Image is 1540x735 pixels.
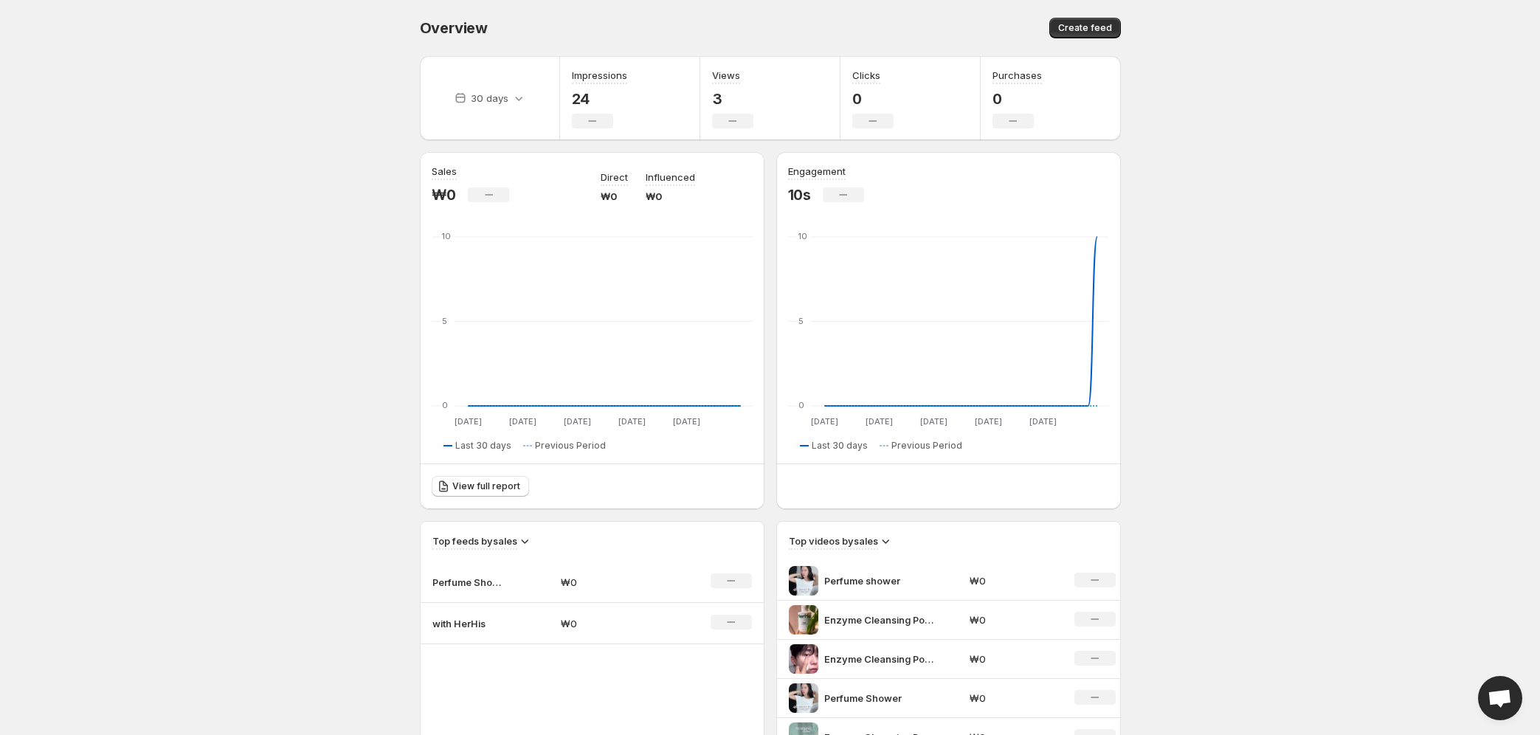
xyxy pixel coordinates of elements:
h3: Top videos by sales [789,534,878,548]
p: ₩0 [970,691,1057,705]
img: Perfume shower [789,566,818,596]
p: Perfume shower [824,573,935,588]
a: View full report [432,476,529,497]
h3: Clicks [852,68,880,83]
text: [DATE] [1029,416,1056,427]
img: Enzyme Cleansing Powder for man [789,644,818,674]
p: Enzyme Cleansing Powder for man [824,652,935,666]
button: Create feed [1049,18,1121,38]
p: ₩0 [970,573,1057,588]
p: ₩0 [601,189,628,204]
p: 0 [852,90,894,108]
p: 0 [992,90,1042,108]
p: Influenced [646,170,695,184]
h3: Impressions [572,68,627,83]
span: Previous Period [535,440,606,452]
text: [DATE] [865,416,892,427]
h3: Sales [432,164,457,179]
img: Perfume Shower [789,683,818,713]
text: [DATE] [618,416,645,427]
p: Perfume Shower [824,691,935,705]
text: 5 [442,316,447,326]
text: [DATE] [454,416,481,427]
h3: Engagement [788,164,846,179]
p: Direct [601,170,628,184]
p: Perfume Shower [432,575,506,590]
span: Overview [420,19,488,37]
span: View full report [452,480,520,492]
p: ₩0 [432,186,457,204]
span: Last 30 days [812,440,868,452]
text: [DATE] [974,416,1001,427]
text: [DATE] [563,416,590,427]
text: [DATE] [810,416,838,427]
a: Open chat [1478,676,1522,720]
text: [DATE] [672,416,700,427]
text: 0 [442,400,448,410]
p: Enzyme Cleansing Powder [824,612,935,627]
p: ₩0 [970,612,1057,627]
text: 10 [442,231,451,241]
p: 3 [712,90,753,108]
p: 30 days [471,91,508,106]
span: Previous Period [891,440,962,452]
text: [DATE] [919,416,947,427]
p: ₩0 [646,189,695,204]
text: [DATE] [508,416,536,427]
h3: Purchases [992,68,1042,83]
p: 10s [788,186,811,204]
h3: Top feeds by sales [432,534,517,548]
span: Create feed [1058,22,1112,34]
text: 0 [798,400,804,410]
h3: Views [712,68,740,83]
p: 24 [572,90,627,108]
p: ₩0 [970,652,1057,666]
p: with HerHis [432,616,506,631]
p: ₩0 [561,575,666,590]
text: 10 [798,231,807,241]
text: 5 [798,316,804,326]
span: Last 30 days [455,440,511,452]
img: Enzyme Cleansing Powder [789,605,818,635]
p: ₩0 [561,616,666,631]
